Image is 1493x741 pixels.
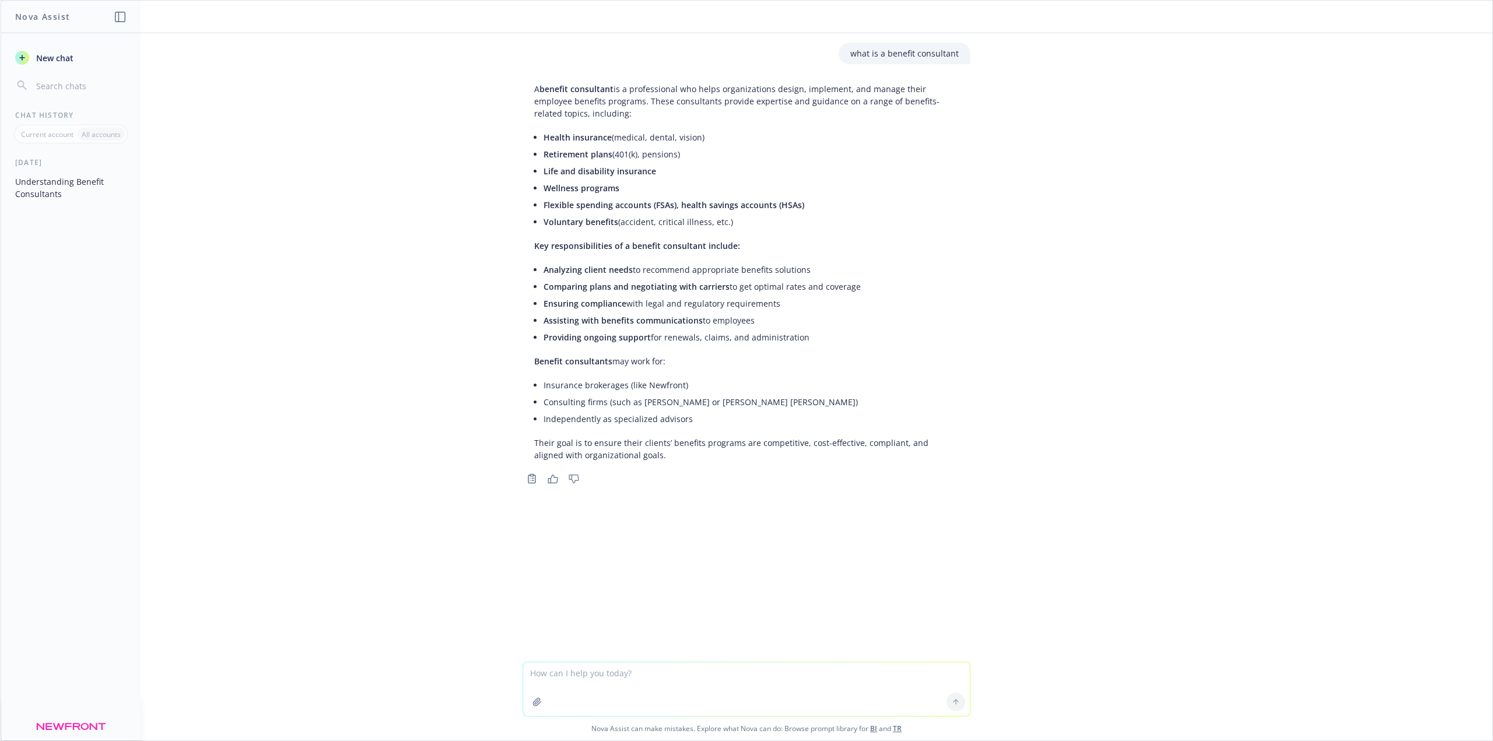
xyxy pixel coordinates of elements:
p: Their goal is to ensure their clients’ benefits programs are competitive, cost-effective, complia... [534,437,959,461]
li: to employees [544,312,959,329]
span: Voluntary benefits [544,216,618,227]
p: Current account [21,129,73,139]
span: Retirement plans [544,149,612,160]
span: Assisting with benefits communications [544,315,703,326]
li: (medical, dental, vision) [544,129,959,146]
h1: Nova Assist [15,10,70,23]
span: Key responsibilities of a benefit consultant include: [534,240,740,251]
li: (401(k), pensions) [544,146,959,163]
p: may work for: [534,355,959,367]
span: Flexible spending accounts (FSAs), health savings accounts (HSAs) [544,199,804,210]
span: Health insurance [544,132,612,143]
span: New chat [34,52,73,64]
a: TR [893,724,902,733]
li: to get optimal rates and coverage [544,278,959,295]
li: Insurance brokerages (like Newfront) [544,377,959,394]
li: Consulting firms (such as [PERSON_NAME] or [PERSON_NAME] [PERSON_NAME]) [544,394,959,410]
button: New chat [10,47,131,68]
span: Comparing plans and negotiating with carriers [544,281,730,292]
input: Search chats [34,78,127,94]
li: (accident, critical illness, etc.) [544,213,959,230]
span: Ensuring compliance [544,298,626,309]
span: Benefit consultants [534,356,612,367]
li: Independently as specialized advisors [544,410,959,427]
span: Life and disability insurance [544,166,656,177]
p: All accounts [82,129,121,139]
span: Nova Assist can make mistakes. Explore what Nova can do: Browse prompt library for and [5,717,1488,740]
div: Chat History [1,110,141,120]
div: [DATE] [1,157,141,167]
p: A is a professional who helps organizations design, implement, and manage their employee benefits... [534,83,959,120]
p: what is a benefit consultant [850,47,959,59]
svg: Copy to clipboard [527,473,537,484]
span: Analyzing client needs [544,264,633,275]
a: BI [870,724,877,733]
li: for renewals, claims, and administration [544,329,959,346]
button: Thumbs down [565,470,583,487]
span: benefit consultant [539,83,614,94]
span: Wellness programs [544,182,619,194]
li: with legal and regulatory requirements [544,295,959,312]
li: to recommend appropriate benefits solutions [544,261,959,278]
span: Providing ongoing support [544,332,651,343]
button: Understanding Benefit Consultants [10,172,131,203]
